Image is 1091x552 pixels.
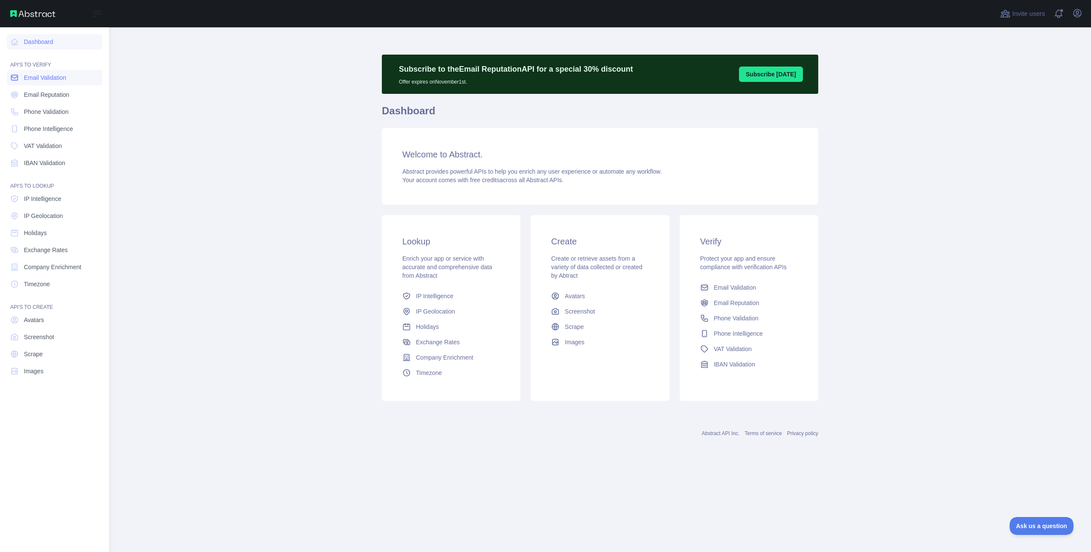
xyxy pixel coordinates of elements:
a: Phone Intelligence [697,326,801,341]
span: Phone Validation [24,107,69,116]
span: IP Geolocation [24,212,63,220]
span: Email Reputation [24,90,69,99]
span: Protect your app and ensure compliance with verification APIs [700,255,787,270]
a: Images [548,334,652,350]
a: Avatars [7,312,102,328]
span: Enrich your app or service with accurate and comprehensive data from Abstract [402,255,492,279]
a: IP Geolocation [399,304,503,319]
span: IP Intelligence [416,292,453,300]
a: Dashboard [7,34,102,49]
p: Offer expires on November 1st. [399,75,633,85]
a: IP Geolocation [7,208,102,224]
h3: Verify [700,235,798,247]
span: Holidays [24,229,47,237]
div: API'S TO VERIFY [7,51,102,68]
span: Timezone [24,280,50,288]
span: Avatars [24,316,44,324]
p: Subscribe to the Email Reputation API for a special 30 % discount [399,63,633,75]
img: Abstract API [10,10,55,17]
span: Your account comes with across all Abstract APIs. [402,177,563,183]
a: Holidays [7,225,102,241]
a: Holidays [399,319,503,334]
span: Email Reputation [714,299,759,307]
a: Privacy policy [787,430,818,436]
span: IP Intelligence [24,195,61,203]
h3: Create [551,235,649,247]
span: Screenshot [565,307,595,316]
span: VAT Validation [714,345,752,353]
a: Exchange Rates [399,334,503,350]
button: Invite users [999,7,1047,20]
span: IBAN Validation [24,159,65,167]
a: Screenshot [548,304,652,319]
a: Exchange Rates [7,242,102,258]
span: Email Validation [24,73,66,82]
a: Abstract API Inc. [702,430,740,436]
a: Timezone [7,276,102,292]
a: Scrape [548,319,652,334]
a: Email Validation [697,280,801,295]
span: Scrape [24,350,43,358]
h3: Welcome to Abstract. [402,148,798,160]
span: Images [24,367,43,375]
a: Terms of service [745,430,782,436]
span: Invite users [1012,9,1045,19]
span: Company Enrichment [24,263,81,271]
a: Scrape [7,346,102,362]
a: Company Enrichment [7,259,102,275]
span: Phone Intelligence [24,125,73,133]
a: Timezone [399,365,503,381]
span: Exchange Rates [416,338,460,346]
span: Timezone [416,369,442,377]
a: Images [7,363,102,379]
a: Email Reputation [697,295,801,311]
span: IBAN Validation [714,360,755,369]
span: Phone Validation [714,314,759,322]
iframe: Toggle Customer Support [1010,517,1074,535]
a: Phone Validation [697,311,801,326]
span: Email Validation [714,283,756,292]
a: Email Reputation [7,87,102,102]
span: free credits [470,177,499,183]
a: Avatars [548,288,652,304]
span: Images [565,338,584,346]
span: Scrape [565,322,583,331]
a: VAT Validation [697,341,801,357]
a: VAT Validation [7,138,102,154]
a: Email Validation [7,70,102,85]
span: Avatars [565,292,585,300]
span: Create or retrieve assets from a variety of data collected or created by Abtract [551,255,642,279]
a: Company Enrichment [399,350,503,365]
span: IP Geolocation [416,307,455,316]
h1: Dashboard [382,104,818,125]
span: Holidays [416,322,439,331]
span: Company Enrichment [416,353,473,362]
a: Phone Intelligence [7,121,102,137]
span: Phone Intelligence [714,329,763,338]
a: IBAN Validation [697,357,801,372]
span: Abstract provides powerful APIs to help you enrich any user experience or automate any workflow. [402,168,662,175]
div: API'S TO LOOKUP [7,172,102,189]
div: API'S TO CREATE [7,293,102,311]
button: Subscribe [DATE] [739,67,803,82]
span: VAT Validation [24,142,62,150]
a: Phone Validation [7,104,102,119]
h3: Lookup [402,235,500,247]
span: Exchange Rates [24,246,68,254]
a: IP Intelligence [399,288,503,304]
span: Screenshot [24,333,54,341]
a: Screenshot [7,329,102,345]
a: IBAN Validation [7,155,102,171]
a: IP Intelligence [7,191,102,206]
